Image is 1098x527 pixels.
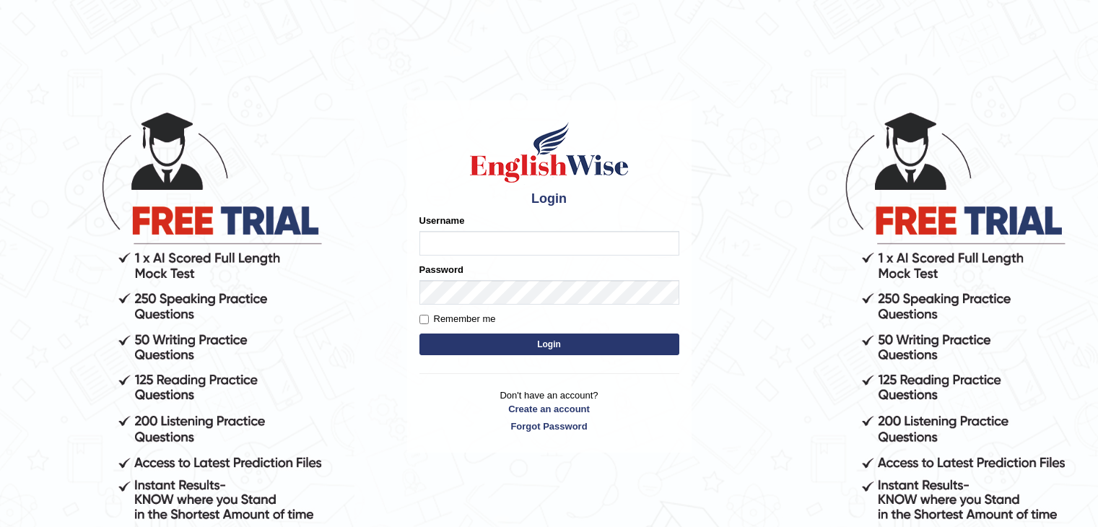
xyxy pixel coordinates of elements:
[419,402,679,416] a: Create an account
[419,192,679,206] h4: Login
[419,315,429,324] input: Remember me
[419,263,463,276] label: Password
[419,419,679,433] a: Forgot Password
[467,120,632,185] img: Logo of English Wise sign in for intelligent practice with AI
[419,334,679,355] button: Login
[419,312,496,326] label: Remember me
[419,214,465,227] label: Username
[419,388,679,433] p: Don't have an account?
